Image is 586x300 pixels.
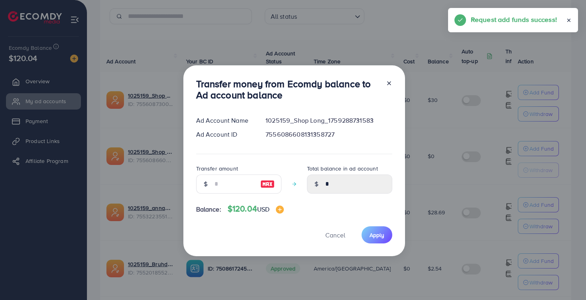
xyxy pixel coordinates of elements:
[196,205,221,214] span: Balance:
[190,116,260,125] div: Ad Account Name
[259,116,398,125] div: 1025159_Shop Long_1759288731583
[362,226,392,243] button: Apply
[196,165,238,173] label: Transfer amount
[325,231,345,239] span: Cancel
[190,130,260,139] div: Ad Account ID
[276,206,284,214] img: image
[196,78,380,101] h3: Transfer money from Ecomdy balance to Ad account balance
[257,205,269,214] span: USD
[471,14,557,25] h5: Request add funds success!
[307,165,378,173] label: Total balance in ad account
[552,264,580,294] iframe: Chat
[370,231,384,239] span: Apply
[259,130,398,139] div: 7556086608131358727
[228,204,284,214] h4: $120.04
[260,179,275,189] img: image
[315,226,355,243] button: Cancel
